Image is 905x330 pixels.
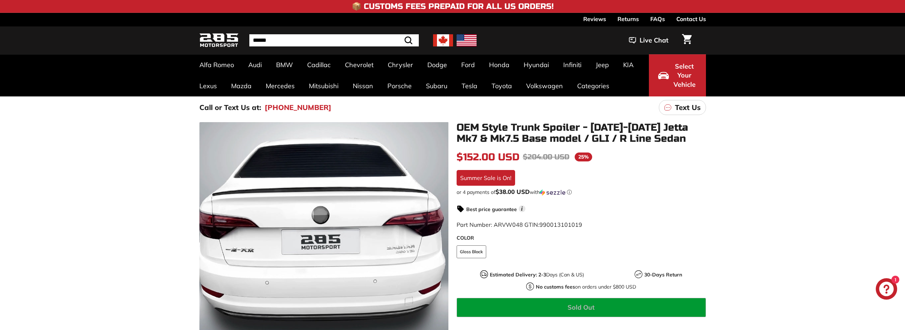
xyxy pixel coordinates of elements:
[259,75,302,96] a: Mercedes
[466,206,517,212] strong: Best price guarantee
[457,122,706,144] h1: OEM Style Trunk Spoiler - [DATE]-[DATE] Jetta Mk7 & Mk7.5 Base model / GLI / R Line Sedan
[380,75,419,96] a: Porsche
[589,54,616,75] a: Jeep
[454,75,484,96] a: Tesla
[519,75,570,96] a: Volkswagen
[644,271,682,278] strong: 30-Days Return
[490,271,584,279] p: Days (Can & US)
[519,205,525,212] span: i
[192,54,241,75] a: Alfa Romeo
[457,221,582,228] span: Part Number: ARVW048 GTIN:
[249,34,419,46] input: Search
[640,36,668,45] span: Live Chat
[457,189,706,196] div: or 4 payments of with
[346,75,380,96] a: Nissan
[457,151,519,163] span: $152.00 USD
[302,75,346,96] a: Mitsubishi
[352,2,554,11] h4: 📦 Customs Fees Prepaid for All US Orders!
[517,54,556,75] a: Hyundai
[495,188,530,195] span: $38.00 USD
[568,303,595,311] span: Sold Out
[192,75,224,96] a: Lexus
[457,189,706,196] div: or 4 payments of$38.00 USDwithSezzle Click to learn more about Sezzle
[575,152,592,161] span: 25%
[676,13,706,25] a: Contact Us
[300,54,338,75] a: Cadillac
[649,54,706,96] button: Select Your Vehicle
[583,13,606,25] a: Reviews
[484,75,519,96] a: Toyota
[556,54,589,75] a: Infiniti
[199,32,239,49] img: Logo_285_Motorsport_areodynamics_components
[678,28,696,52] a: Cart
[570,75,616,96] a: Categories
[672,62,697,89] span: Select Your Vehicle
[536,284,575,290] strong: No customs fees
[269,54,300,75] a: BMW
[199,102,261,113] p: Call or Text Us at:
[241,54,269,75] a: Audi
[265,102,331,113] a: [PHONE_NUMBER]
[659,100,706,115] a: Text Us
[338,54,381,75] a: Chevrolet
[536,283,636,291] p: on orders under $800 USD
[381,54,420,75] a: Chrysler
[457,234,706,242] label: COLOR
[540,189,565,196] img: Sezzle
[523,152,569,161] span: $204.00 USD
[616,54,641,75] a: KIA
[874,278,899,301] inbox-online-store-chat: Shopify online store chat
[482,54,517,75] a: Honda
[420,54,454,75] a: Dodge
[457,298,706,317] button: Sold Out
[490,271,546,278] strong: Estimated Delivery: 2-3
[454,54,482,75] a: Ford
[457,170,515,186] div: Summer Sale is On!
[617,13,639,25] a: Returns
[675,102,701,113] p: Text Us
[650,13,665,25] a: FAQs
[224,75,259,96] a: Mazda
[419,75,454,96] a: Subaru
[620,31,678,49] button: Live Chat
[539,221,582,228] span: 990013101019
